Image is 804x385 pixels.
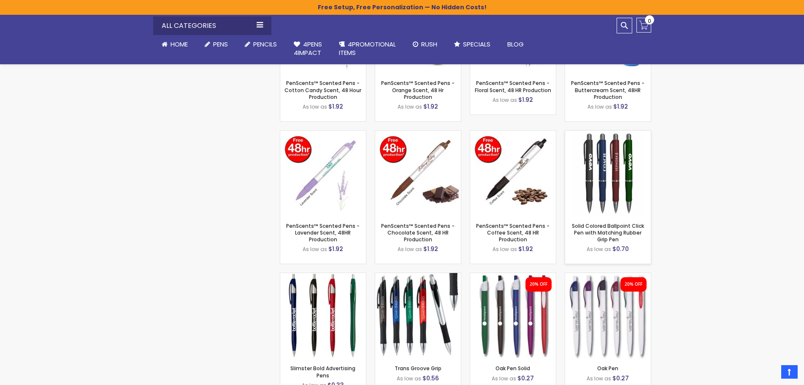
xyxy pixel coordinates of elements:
div: All Categories [153,16,271,35]
span: As low as [587,375,611,382]
a: Oak Pen [565,273,651,280]
a: Slimster Bold Advertising Pens [290,365,355,379]
span: $1.92 [518,96,533,104]
a: Oak Pen Solid [495,365,530,372]
span: As low as [397,375,421,382]
span: $1.92 [423,245,438,253]
a: Trans Groove Grip [395,365,441,372]
span: Blog [507,40,524,49]
a: PenScents™ Scented Pens - Floral Scent, 48 HR Production [475,79,551,93]
a: Oak Pen [597,365,618,372]
a: Trans Groove Grip [375,273,461,280]
span: 4PROMOTIONAL ITEMS [339,40,396,57]
span: As low as [493,246,517,253]
span: $0.56 [422,374,439,382]
span: $0.27 [517,374,534,382]
span: $1.92 [328,102,343,111]
span: $1.92 [423,102,438,111]
a: Specials [446,35,499,54]
span: As low as [303,246,327,253]
a: PenScents™ Scented Pens - Lavender Scent, 48HR Production [286,222,360,243]
a: 4Pens4impact [285,35,330,63]
a: PenScents™ Scented Pens - Coffee Scent, 48 HR Production [470,130,556,137]
span: As low as [398,246,422,253]
span: Home [171,40,188,49]
a: PenScents™ Scented Pens - Coffee Scent, 48 HR Production [476,222,550,243]
a: Top [781,365,798,379]
span: As low as [587,103,612,110]
a: Pencils [236,35,285,54]
span: 0 [648,17,651,25]
span: $1.92 [518,245,533,253]
img: Trans Groove Grip [375,273,461,359]
a: PenScents™ Scented Pens - Chocolate Scent, 48 HR Production [381,222,455,243]
a: PenScents™ Scented Pens - Lavender Scent, 48HR Production [280,130,366,137]
a: PenScents™ Scented Pens - Orange Scent, 48 Hr Production [381,79,455,100]
img: Solid Colored Ballpoint Click Pen with Matching Rubber Grip Pen [565,131,651,216]
a: Rush [404,35,446,54]
a: PenScents™ Scented Pens - Buttercream Scent, 48HR Production [571,79,644,100]
div: 20% OFF [530,281,547,287]
a: 0 [636,18,651,33]
span: Specials [463,40,490,49]
img: PenScents™ Scented Pens - Chocolate Scent, 48 HR Production [375,131,461,216]
span: 4Pens 4impact [294,40,322,57]
div: 20% OFF [625,281,642,287]
a: 4PROMOTIONALITEMS [330,35,404,63]
span: As low as [303,103,327,110]
a: Blog [499,35,532,54]
a: PenScents™ Scented Pens - Chocolate Scent, 48 HR Production [375,130,461,137]
span: Pens [213,40,228,49]
span: As low as [492,375,516,382]
img: PenScents™ Scented Pens - Lavender Scent, 48HR Production [280,131,366,216]
span: $0.70 [612,245,629,253]
a: Oak Pen Solid [470,273,556,280]
img: Oak Pen [565,273,651,359]
a: Solid Colored Ballpoint Click Pen with Matching Rubber Grip Pen [565,130,651,137]
img: PenScents™ Scented Pens - Coffee Scent, 48 HR Production [470,131,556,216]
img: Slimster Bold Advertising Pens [280,273,366,359]
a: Home [153,35,196,54]
a: Slimster Bold Advertising Pens [280,273,366,280]
span: $1.92 [328,245,343,253]
a: PenScents™ Scented Pens - Cotton Candy Scent, 48 Hour Production [284,79,361,100]
span: $0.27 [612,374,629,382]
span: As low as [398,103,422,110]
a: Pens [196,35,236,54]
a: Solid Colored Ballpoint Click Pen with Matching Rubber Grip Pen [572,222,644,243]
span: As low as [493,96,517,104]
span: Pencils [253,40,277,49]
span: $1.92 [613,102,628,111]
span: Rush [421,40,437,49]
img: Oak Pen Solid [470,273,556,359]
span: As low as [587,246,611,253]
